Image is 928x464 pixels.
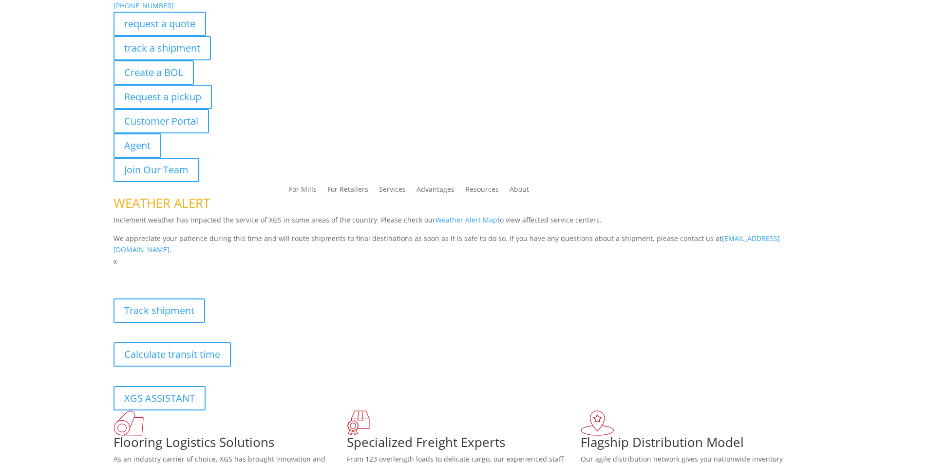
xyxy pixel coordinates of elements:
a: Resources [465,186,499,197]
p: Inclement weather has impacted the service of XGS in some areas of the country. Please check our ... [114,214,815,233]
a: Weather Alert Map [436,215,497,224]
a: For Mills [289,186,317,197]
a: Customer Portal [114,109,209,133]
h1: Flagship Distribution Model [581,436,814,453]
a: XGS ASSISTANT [114,386,206,410]
a: Track shipment [114,298,205,323]
h1: Specialized Freight Experts [347,436,581,453]
p: x [114,256,815,267]
a: Advantages [417,186,455,197]
span: WEATHER ALERT [114,194,210,212]
img: xgs-icon-flagship-distribution-model-red [581,410,614,436]
h1: Flooring Logistics Solutions [114,436,347,453]
a: Create a BOL [114,60,194,85]
img: xgs-icon-total-supply-chain-intelligence-red [114,410,144,436]
a: About [510,186,529,197]
a: Agent [114,133,161,158]
a: For Retailers [327,186,368,197]
a: Calculate transit time [114,342,231,367]
a: [PHONE_NUMBER] [114,1,174,10]
a: request a quote [114,12,206,36]
a: Join Our Team [114,158,199,182]
a: Services [379,186,406,197]
img: xgs-icon-focused-on-flooring-red [347,410,370,436]
a: Request a pickup [114,85,212,109]
b: Visibility, transparency, and control for your entire supply chain. [114,269,331,278]
p: We appreciate your patience during this time and will route shipments to final destinations as so... [114,233,815,256]
a: track a shipment [114,36,211,60]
